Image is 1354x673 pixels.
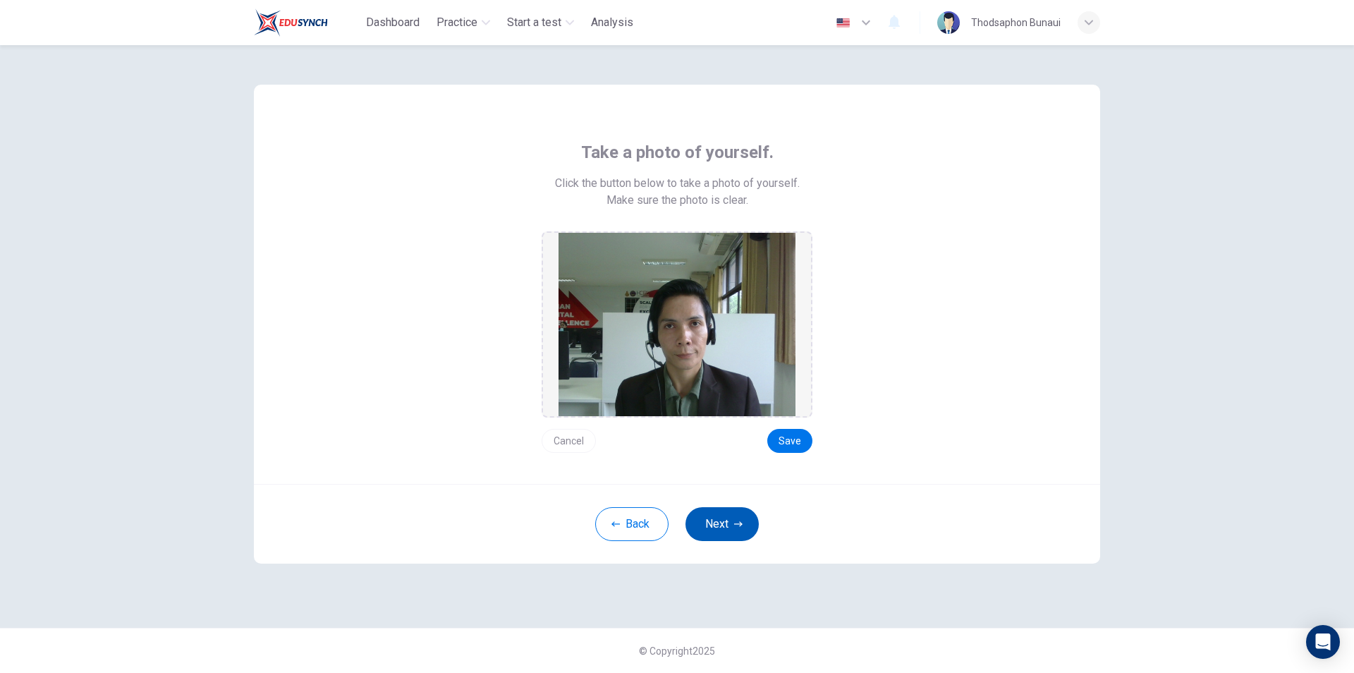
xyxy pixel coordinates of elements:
[581,141,774,164] span: Take a photo of yourself.
[507,14,561,31] span: Start a test
[834,18,852,28] img: en
[254,8,328,37] img: Train Test logo
[595,507,669,541] button: Back
[685,507,759,541] button: Next
[437,14,477,31] span: Practice
[591,14,633,31] span: Analysis
[501,10,580,35] button: Start a test
[542,429,596,453] button: Cancel
[366,14,420,31] span: Dashboard
[585,10,639,35] button: Analysis
[639,645,715,657] span: © Copyright 2025
[555,175,800,192] span: Click the button below to take a photo of yourself.
[360,10,425,35] button: Dashboard
[971,14,1061,31] div: Thodsaphon Bunaui
[1306,625,1340,659] div: Open Intercom Messenger
[431,10,496,35] button: Practice
[254,8,360,37] a: Train Test logo
[937,11,960,34] img: Profile picture
[767,429,812,453] button: Save
[559,233,795,416] img: preview screemshot
[606,192,748,209] span: Make sure the photo is clear.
